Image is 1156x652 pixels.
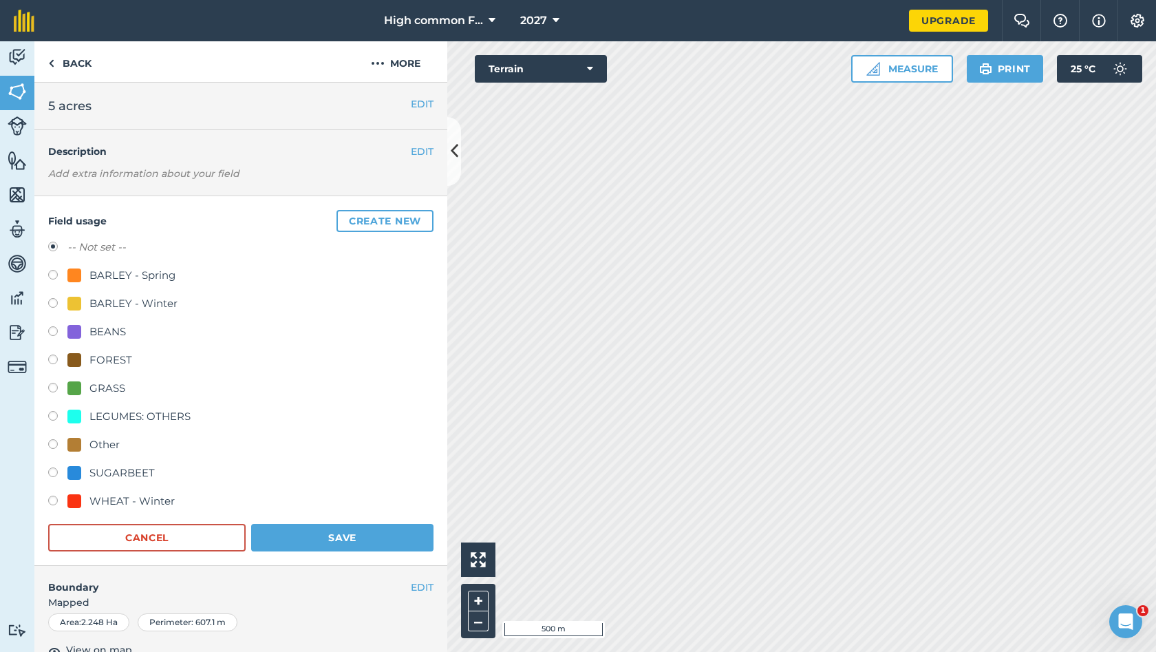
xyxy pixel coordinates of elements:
[475,55,607,83] button: Terrain
[336,210,433,232] button: Create new
[8,288,27,308] img: svg+xml;base64,PD94bWwgdmVyc2lvbj0iMS4wIiBlbmNvZGluZz0idXRmLTgiPz4KPCEtLSBHZW5lcmF0b3I6IEFkb2JlIE...
[89,437,120,453] div: Other
[89,380,125,397] div: GRASS
[48,524,246,551] button: Cancel
[34,566,411,595] h4: Boundary
[89,295,178,312] div: BARLEY - Winter
[8,253,27,274] img: svg+xml;base64,PD94bWwgdmVyc2lvbj0iMS4wIiBlbmNvZGluZz0idXRmLTgiPz4KPCEtLSBHZW5lcmF0b3I6IEFkb2JlIE...
[89,324,126,340] div: BEANS
[8,185,27,205] img: svg+xml;base64,PHN2ZyB4bWxucz0iaHR0cDovL3d3dy53My5vcmcvMjAwMC9zdmciIHdpZHRoPSI1NiIgaGVpZ2h0PSI2MC...
[48,167,239,180] em: Add extra information about your field
[371,55,385,72] img: svg+xml;base64,PHN2ZyB4bWxucz0iaHR0cDovL3d3dy53My5vcmcvMjAwMC9zdmciIHdpZHRoPSIyMCIgaGVpZ2h0PSIyNC...
[468,591,489,611] button: +
[34,41,105,82] a: Back
[14,10,34,32] img: fieldmargin Logo
[1109,605,1142,638] iframe: Intercom live chat
[89,267,175,284] div: BARLEY - Spring
[48,210,433,232] h4: Field usage
[8,150,27,171] img: svg+xml;base64,PHN2ZyB4bWxucz0iaHR0cDovL3d3dy53My5vcmcvMjAwMC9zdmciIHdpZHRoPSI1NiIgaGVpZ2h0PSI2MC...
[1106,55,1134,83] img: svg+xml;base64,PD94bWwgdmVyc2lvbj0iMS4wIiBlbmNvZGluZz0idXRmLTgiPz4KPCEtLSBHZW5lcmF0b3I6IEFkb2JlIE...
[411,96,433,112] button: EDIT
[8,116,27,136] img: svg+xml;base64,PD94bWwgdmVyc2lvbj0iMS4wIiBlbmNvZGluZz0idXRmLTgiPz4KPCEtLSBHZW5lcmF0b3I6IEFkb2JlIE...
[1137,605,1148,616] span: 1
[1092,12,1106,29] img: svg+xml;base64,PHN2ZyB4bWxucz0iaHR0cDovL3d3dy53My5vcmcvMjAwMC9zdmciIHdpZHRoPSIxNyIgaGVpZ2h0PSIxNy...
[1052,14,1069,28] img: A question mark icon
[48,55,54,72] img: svg+xml;base64,PHN2ZyB4bWxucz0iaHR0cDovL3d3dy53My5vcmcvMjAwMC9zdmciIHdpZHRoPSI5IiBoZWlnaHQ9IjI0Ii...
[1014,14,1030,28] img: Two speech bubbles overlapping with the left bubble in the forefront
[8,357,27,377] img: svg+xml;base64,PD94bWwgdmVyc2lvbj0iMS4wIiBlbmNvZGluZz0idXRmLTgiPz4KPCEtLSBHZW5lcmF0b3I6IEFkb2JlIE...
[48,613,129,631] div: Area : 2.248 Ha
[384,12,483,29] span: High common Farm
[89,352,132,368] div: FOREST
[8,322,27,343] img: svg+xml;base64,PD94bWwgdmVyc2lvbj0iMS4wIiBlbmNvZGluZz0idXRmLTgiPz4KPCEtLSBHZW5lcmF0b3I6IEFkb2JlIE...
[48,144,433,159] h4: Description
[979,61,992,77] img: svg+xml;base64,PHN2ZyB4bWxucz0iaHR0cDovL3d3dy53My5vcmcvMjAwMC9zdmciIHdpZHRoPSIxOSIgaGVpZ2h0PSIyNC...
[89,408,191,425] div: LEGUMES: OTHERS
[851,55,953,83] button: Measure
[1129,14,1146,28] img: A cog icon
[67,239,126,255] label: -- Not set --
[138,613,237,631] div: Perimeter : 607.1 m
[468,611,489,631] button: –
[866,62,880,76] img: Ruler icon
[520,12,547,29] span: 2027
[8,219,27,240] img: svg+xml;base64,PD94bWwgdmVyc2lvbj0iMS4wIiBlbmNvZGluZz0idXRmLTgiPz4KPCEtLSBHZW5lcmF0b3I6IEFkb2JlIE...
[8,47,27,67] img: svg+xml;base64,PD94bWwgdmVyc2lvbj0iMS4wIiBlbmNvZGluZz0idXRmLTgiPz4KPCEtLSBHZW5lcmF0b3I6IEFkb2JlIE...
[89,493,175,509] div: WHEAT - Winter
[344,41,447,82] button: More
[8,81,27,102] img: svg+xml;base64,PHN2ZyB4bWxucz0iaHR0cDovL3d3dy53My5vcmcvMjAwMC9zdmciIHdpZHRoPSI1NiIgaGVpZ2h0PSI2MC...
[1057,55,1142,83] button: 25 °C
[251,524,433,551] button: Save
[48,96,92,116] span: 5 acres
[471,552,486,567] img: Four arrows, one pointing top left, one top right, one bottom right and the last bottom left
[411,144,433,159] button: EDIT
[909,10,988,32] a: Upgrade
[34,595,447,610] span: Mapped
[89,465,155,481] div: SUGARBEET
[1071,55,1095,83] span: 25 ° C
[8,624,27,637] img: svg+xml;base64,PD94bWwgdmVyc2lvbj0iMS4wIiBlbmNvZGluZz0idXRmLTgiPz4KPCEtLSBHZW5lcmF0b3I6IEFkb2JlIE...
[967,55,1044,83] button: Print
[411,580,433,595] button: EDIT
